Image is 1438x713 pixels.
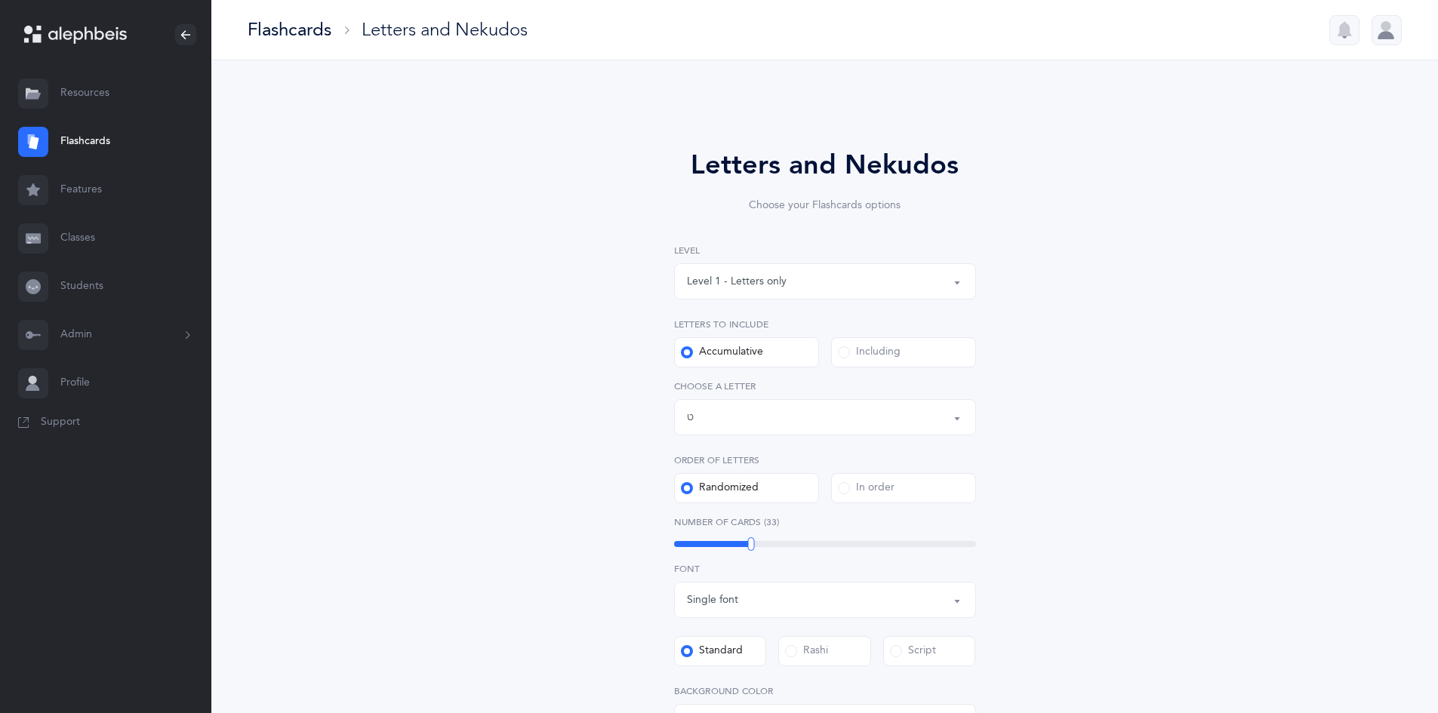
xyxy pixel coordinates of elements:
div: Flashcards [248,17,331,42]
div: Letters and Nekudos [632,145,1018,186]
label: Order of letters [674,453,976,467]
label: Level [674,244,976,257]
label: Number of Cards (33) [674,515,976,529]
div: Single font [687,592,738,608]
div: Level 1 - Letters only [687,274,787,290]
div: Randomized [681,481,759,496]
div: Letters and Nekudos [362,17,528,42]
button: Single font [674,582,976,618]
div: Rashi [785,644,828,659]
label: Letters to include [674,318,976,331]
label: Font [674,562,976,576]
button: ט [674,399,976,435]
div: Script [890,644,936,659]
div: Accumulative [681,345,763,360]
div: Choose your Flashcards options [632,198,1018,214]
div: In order [838,481,895,496]
label: Background color [674,684,976,698]
div: Including [838,345,901,360]
div: Standard [681,644,743,659]
span: Support [41,415,80,430]
label: Choose a letter [674,380,976,393]
button: Level 1 - Letters only [674,263,976,300]
div: ט [687,410,694,426]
